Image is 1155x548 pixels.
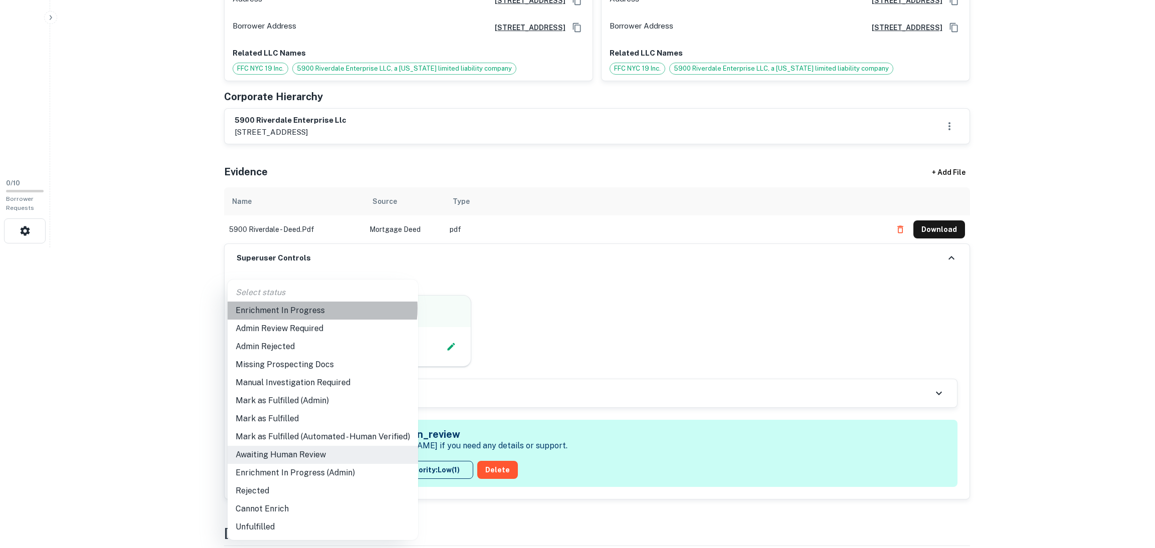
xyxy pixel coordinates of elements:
li: Missing Prospecting Docs [228,356,418,374]
iframe: Chat Widget [1105,468,1155,516]
li: Admin Review Required [228,320,418,338]
li: Unfulfilled [228,518,418,536]
li: Awaiting Human Review [228,446,418,464]
li: Mark as Fulfilled [228,410,418,428]
li: Manual Investigation Required [228,374,418,392]
li: Mark as Fulfilled (Automated - Human Verified) [228,428,418,446]
li: Enrichment In Progress [228,302,418,320]
li: Cannot Enrich [228,500,418,518]
li: Rejected [228,482,418,500]
li: Admin Rejected [228,338,418,356]
li: Mark as Fulfilled (Admin) [228,392,418,410]
li: Enrichment In Progress (Admin) [228,464,418,482]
